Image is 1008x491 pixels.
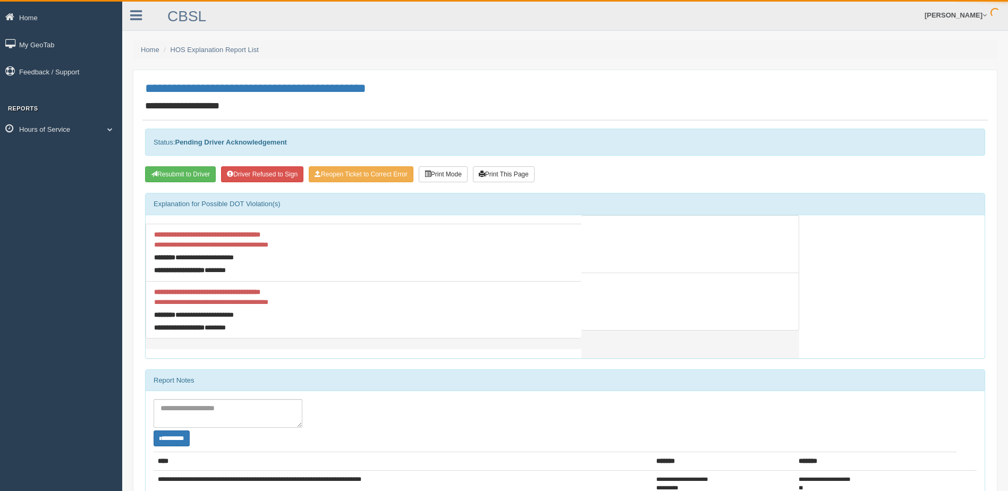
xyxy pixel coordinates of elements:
[175,138,286,146] strong: Pending Driver Acknowledgement
[146,370,985,391] div: Report Notes
[145,129,985,156] div: Status:
[154,430,190,446] button: Change Filter Options
[419,166,468,182] button: Print Mode
[141,46,159,54] a: Home
[473,166,535,182] button: Print This Page
[167,8,206,24] a: CBSL
[146,193,985,215] div: Explanation for Possible DOT Violation(s)
[171,46,259,54] a: HOS Explanation Report List
[221,166,303,182] button: Driver Refused to Sign
[145,166,216,182] button: Resubmit To Driver
[309,166,413,182] button: Reopen Ticket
